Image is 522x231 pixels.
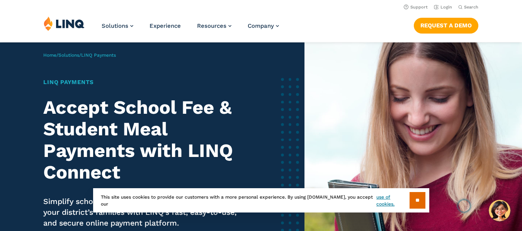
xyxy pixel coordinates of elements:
[43,78,249,87] h1: LINQ Payments
[44,16,85,31] img: LINQ | K‑12 Software
[197,22,226,29] span: Resources
[102,22,128,29] span: Solutions
[414,16,478,33] nav: Button Navigation
[404,5,428,10] a: Support
[43,52,56,58] a: Home
[248,22,274,29] span: Company
[81,52,116,58] span: LINQ Payments
[464,5,478,10] span: Search
[150,22,181,29] a: Experience
[197,22,231,29] a: Resources
[489,200,510,221] button: Hello, have a question? Let’s chat.
[102,16,279,42] nav: Primary Navigation
[414,18,478,33] a: Request a Demo
[93,188,429,212] div: This site uses cookies to provide our customers with a more personal experience. By using [DOMAIN...
[43,196,249,229] p: Simplify school fee and student meal payments for your district’s families with LINQ’s fast, easy...
[43,97,249,183] h2: Accept School Fee & Student Meal Payments with LINQ Connect
[458,4,478,10] button: Open Search Bar
[248,22,279,29] a: Company
[434,5,452,10] a: Login
[43,52,116,58] span: / /
[102,22,133,29] a: Solutions
[58,52,79,58] a: Solutions
[376,194,409,207] a: use of cookies.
